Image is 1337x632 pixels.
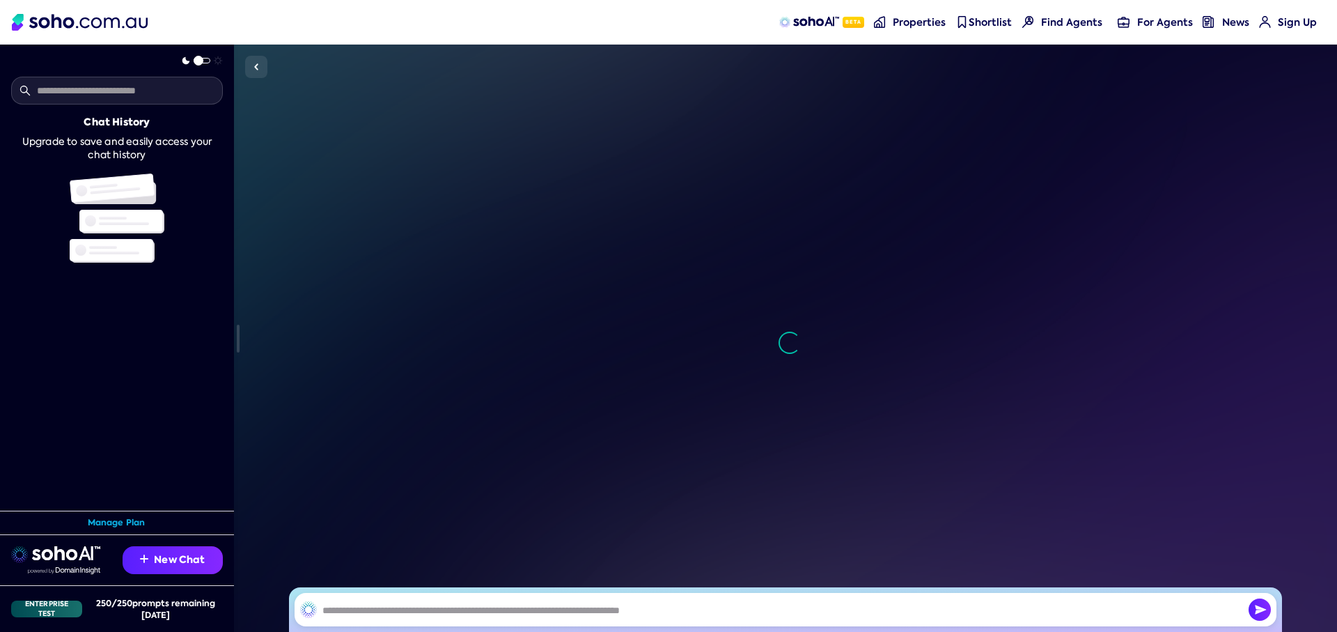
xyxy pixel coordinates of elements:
[1041,15,1102,29] span: Find Agents
[88,597,223,621] div: 250 / 250 prompts remaining [DATE]
[1249,599,1271,621] button: Send
[140,555,148,563] img: Recommendation icon
[969,15,1012,29] span: Shortlist
[1278,15,1317,29] span: Sign Up
[84,116,150,130] div: Chat History
[1249,599,1271,621] img: Send icon
[123,546,223,574] button: New Chat
[11,546,100,563] img: sohoai logo
[893,15,946,29] span: Properties
[874,16,886,28] img: properties-nav icon
[1137,15,1193,29] span: For Agents
[88,517,146,529] a: Manage Plan
[11,601,82,617] div: Enterprise Test
[11,135,223,162] div: Upgrade to save and easily access your chat history
[248,59,265,75] img: Sidebar toggle icon
[1022,16,1034,28] img: Find agents icon
[300,601,317,618] img: SohoAI logo black
[1222,15,1249,29] span: News
[28,567,100,574] img: Data provided by Domain Insight
[1259,16,1271,28] img: for-agents-nav icon
[1203,16,1214,28] img: news-nav icon
[956,16,968,28] img: shortlist-nav icon
[1118,16,1129,28] img: for-agents-nav icon
[70,174,164,263] img: Chat history illustration
[843,17,864,28] span: Beta
[779,17,838,28] img: sohoAI logo
[12,14,148,31] img: Soho Logo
